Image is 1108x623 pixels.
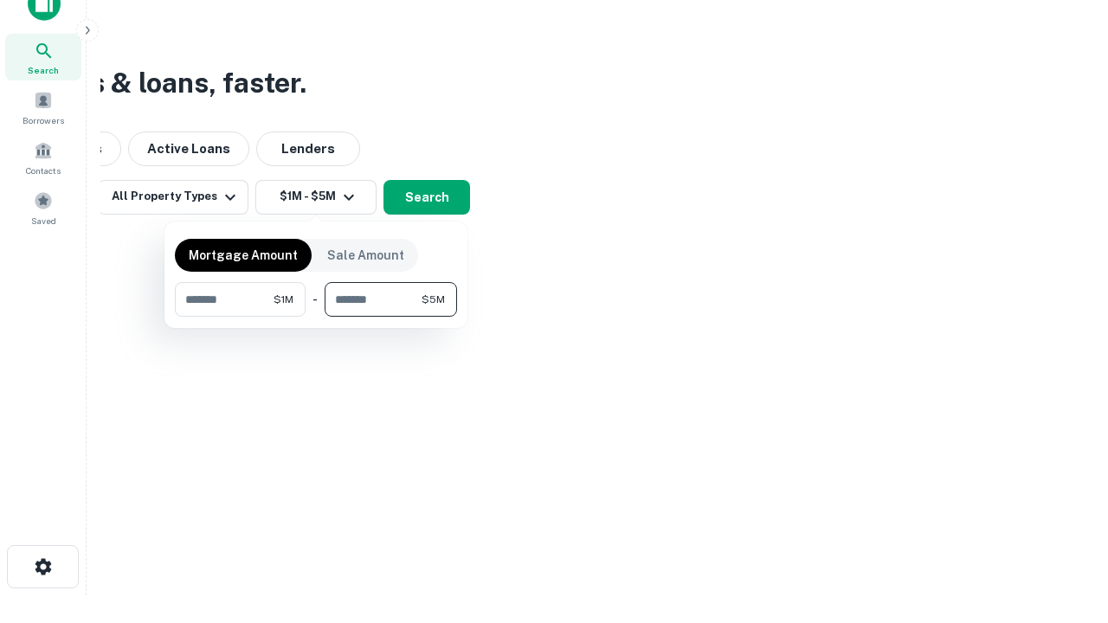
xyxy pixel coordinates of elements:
[312,282,318,317] div: -
[327,246,404,265] p: Sale Amount
[189,246,298,265] p: Mortgage Amount
[274,292,293,307] span: $1M
[422,292,445,307] span: $5M
[1021,485,1108,568] iframe: Chat Widget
